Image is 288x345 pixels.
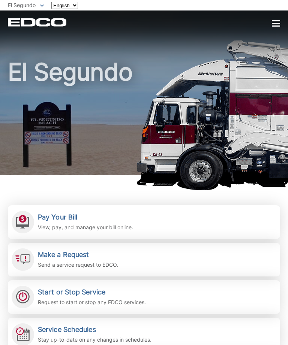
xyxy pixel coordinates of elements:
h2: Pay Your Bill [38,213,133,221]
p: Send a service request to EDCO. [38,261,118,269]
h1: El Segundo [8,60,280,179]
a: Make a Request Send a service request to EDCO. [8,243,280,276]
p: View, pay, and manage your bill online. [38,223,133,231]
p: Stay up-to-date on any changes in schedules. [38,336,151,344]
p: Request to start or stop any EDCO services. [38,298,146,306]
select: Select a language [51,2,78,9]
h2: Start or Stop Service [38,288,146,296]
a: EDCD logo. Return to the homepage. [8,18,67,27]
h2: Make a Request [38,251,118,259]
h2: Service Schedules [38,326,151,334]
a: Pay Your Bill View, pay, and manage your bill online. [8,205,280,239]
span: El Segundo [8,2,36,8]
